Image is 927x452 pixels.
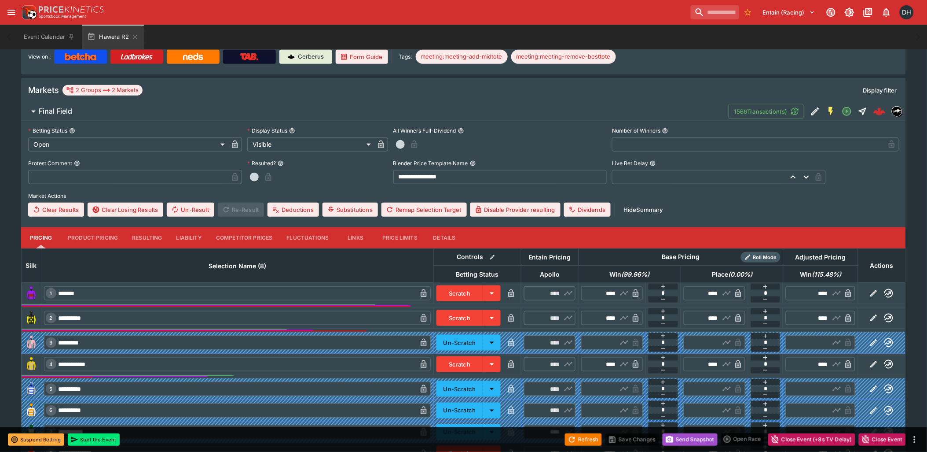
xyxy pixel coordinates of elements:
button: SGM Enabled [823,104,839,119]
button: Un-Scratch [436,403,484,419]
img: Betcha [65,53,96,60]
img: logo-cerberus--red.svg [873,105,886,118]
button: 1566Transaction(s) [729,104,804,119]
button: Documentation [860,4,876,20]
button: Start the Event [68,433,120,446]
button: Straight [855,104,871,119]
p: Display Status [247,127,287,134]
div: Visible [247,137,374,152]
th: Silk [22,248,41,282]
th: Actions [858,248,905,282]
button: more [909,434,920,445]
span: 4 [48,361,55,367]
span: Roll Mode [750,254,780,261]
div: Show/hide Price Roll mode configuration. [741,252,780,263]
button: Competitor Prices [209,227,280,248]
img: PriceKinetics Logo [19,4,37,21]
th: Adjusted Pricing [783,248,858,266]
span: 3 [48,340,55,346]
button: Un-Scratch [436,424,484,440]
div: Betting Target: cerberus [416,50,508,64]
button: Remap Selection Target [381,203,467,217]
img: runner 2 [24,311,38,325]
span: Place(0.00%) [702,269,762,280]
button: Open [839,104,855,119]
th: Entain Pricing [521,248,579,266]
button: Clear Results [28,203,84,217]
img: runner 1 [24,286,38,300]
div: Base Pricing [659,252,703,263]
button: Clear Losing Results [88,203,163,217]
em: ( 0.00 %) [728,269,752,280]
button: Close Event [859,433,906,446]
button: Un-Scratch [436,381,484,397]
label: Tags: [399,50,412,64]
a: 6320dd96-b50f-4d44-9237-7840e9228e61 [871,103,888,120]
button: Substitutions [322,203,378,217]
button: Scratch [436,356,484,372]
span: Selection Name (8) [199,261,276,271]
div: nztr [892,106,902,117]
button: Pricing [21,227,61,248]
span: 1 [48,290,54,296]
button: Product Pricing [61,227,125,248]
div: Betting Target: cerberus [511,50,616,64]
button: All Winners Full-Dividend [458,128,464,134]
button: Deductions [267,203,319,217]
p: All Winners Full-Dividend [393,127,456,134]
button: David Howard [897,3,916,22]
span: meeting:meeting-add-midtote [416,52,508,61]
img: PriceKinetics [39,6,104,13]
button: Event Calendar [18,25,80,49]
span: meeting:meeting-remove-besttote [511,52,616,61]
button: Disable Provider resulting [470,203,561,217]
em: ( 115.48 %) [812,269,841,280]
button: Toggle light/dark mode [842,4,857,20]
span: 5 [48,386,55,392]
img: Neds [183,53,203,60]
button: Hawera R2 [82,25,144,49]
p: Protest Comment [28,159,72,167]
label: Market Actions [28,189,899,203]
svg: Open [842,106,852,117]
img: runner 4 [24,357,38,371]
button: Resulted? [278,160,284,167]
img: runner 3 [24,336,38,350]
button: Suspend Betting [8,433,64,446]
button: open drawer [4,4,19,20]
button: Details [425,227,464,248]
button: Un-Scratch [436,335,484,351]
button: Select Tenant [758,5,821,19]
a: Form Guide [336,50,388,64]
button: Display Status [289,128,295,134]
div: 2 Groups 2 Markets [66,85,139,96]
button: Refresh [565,433,602,446]
button: Price Limits [375,227,425,248]
button: Connected to PK [823,4,839,20]
button: Live Bet Delay [650,160,656,167]
h6: Final Field [39,107,72,116]
img: runner 7 [24,425,38,439]
button: Notifications [879,4,894,20]
p: Number of Winners [612,127,660,134]
img: nztr [892,107,902,116]
div: Open [28,137,228,152]
div: David Howard [900,5,914,19]
p: Blender Price Template Name [393,159,468,167]
button: Blender Price Template Name [470,160,476,167]
button: Number of Winners [662,128,668,134]
button: Send Snapshot [663,433,718,446]
button: Scratch [436,310,484,326]
p: Betting Status [28,127,67,134]
img: runner 5 [24,382,38,396]
button: Final Field [21,103,729,120]
h5: Markets [28,85,59,95]
button: No Bookmarks [741,5,755,19]
label: View on : [28,50,51,64]
button: Links [336,227,375,248]
span: Betting Status [447,269,509,280]
th: Controls [433,248,521,266]
button: Display filter [858,83,902,97]
button: Un-Result [167,203,214,217]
